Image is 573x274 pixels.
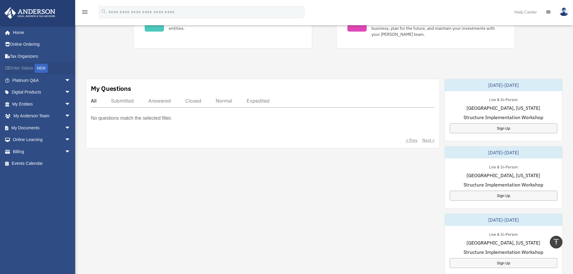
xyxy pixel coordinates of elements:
[445,79,562,91] div: [DATE]-[DATE]
[484,163,522,170] div: Live & In-Person
[445,146,562,159] div: [DATE]-[DATE]
[484,231,522,237] div: Live & In-Person
[216,98,232,104] div: Normal
[91,84,131,93] div: My Questions
[3,7,57,19] img: Anderson Advisors Platinum Portal
[4,74,80,86] a: Platinum Q&Aarrow_drop_down
[65,98,77,110] span: arrow_drop_down
[464,248,543,256] span: Structure Implementation Workshop
[467,172,540,179] span: [GEOGRAPHIC_DATA], [US_STATE]
[464,114,543,121] span: Structure Implementation Workshop
[148,98,171,104] div: Answered
[111,98,134,104] div: Submitted
[100,8,107,15] i: search
[65,110,77,122] span: arrow_drop_down
[4,110,80,122] a: My Anderson Teamarrow_drop_down
[4,134,80,146] a: Online Learningarrow_drop_down
[559,8,568,16] img: User Pic
[4,38,80,51] a: Online Ordering
[4,98,80,110] a: My Entitiesarrow_drop_down
[65,146,77,158] span: arrow_drop_down
[65,86,77,99] span: arrow_drop_down
[484,96,522,102] div: Live & In-Person
[81,11,88,16] a: menu
[35,64,48,73] div: NEW
[4,50,80,62] a: Tax Organizers
[553,238,560,245] i: vertical_align_top
[467,104,540,112] span: [GEOGRAPHIC_DATA], [US_STATE]
[450,258,557,268] a: Sign Up
[464,181,543,188] span: Structure Implementation Workshop
[4,122,80,134] a: My Documentsarrow_drop_down
[4,146,80,158] a: Billingarrow_drop_down
[4,62,80,75] a: Order StatusNEW
[450,123,557,133] a: Sign Up
[445,214,562,226] div: [DATE]-[DATE]
[81,8,88,16] i: menu
[91,114,172,122] p: No questions match the selected filter.
[91,98,97,104] div: All
[65,122,77,134] span: arrow_drop_down
[467,239,540,246] span: [GEOGRAPHIC_DATA], [US_STATE]
[65,74,77,87] span: arrow_drop_down
[65,134,77,146] span: arrow_drop_down
[550,236,562,248] a: vertical_align_top
[4,86,80,98] a: Digital Productsarrow_drop_down
[450,191,557,201] a: Sign Up
[247,98,270,104] div: Expedited
[185,98,201,104] div: Closed
[4,26,77,38] a: Home
[4,158,80,170] a: Events Calendar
